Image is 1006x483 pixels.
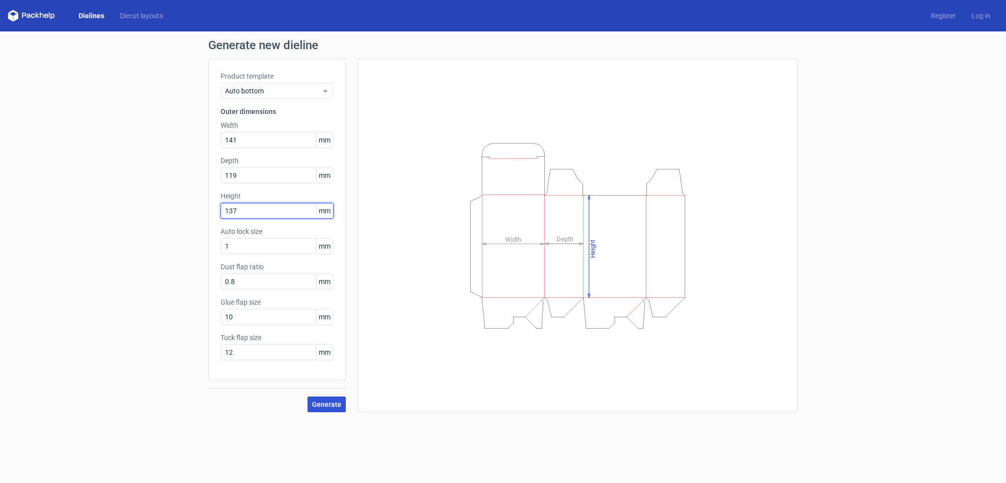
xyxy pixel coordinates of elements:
[312,401,341,408] span: Generate
[316,345,333,360] span: mm
[112,11,171,21] a: Diecut layouts
[221,227,334,236] label: Auto lock size
[225,86,322,96] span: Auto bottom
[557,235,573,243] tspan: Depth
[221,262,334,272] label: Dust flap ratio
[316,239,333,254] span: mm
[221,107,334,116] h3: Outer dimensions
[221,297,334,307] label: Glue flap size
[316,168,333,183] span: mm
[505,235,521,243] tspan: Width
[221,333,334,342] label: Tuck flap size
[208,39,798,51] h1: Generate new dieline
[221,156,334,166] label: Depth
[221,191,334,201] label: Height
[221,120,334,130] label: Width
[316,203,333,218] span: mm
[71,11,112,21] a: Dielines
[316,133,333,147] span: mm
[221,71,334,81] label: Product template
[589,239,596,257] tspan: Height
[964,11,998,21] a: Log in
[316,310,333,324] span: mm
[307,397,346,412] button: Generate
[316,274,333,289] span: mm
[923,11,964,21] a: Register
